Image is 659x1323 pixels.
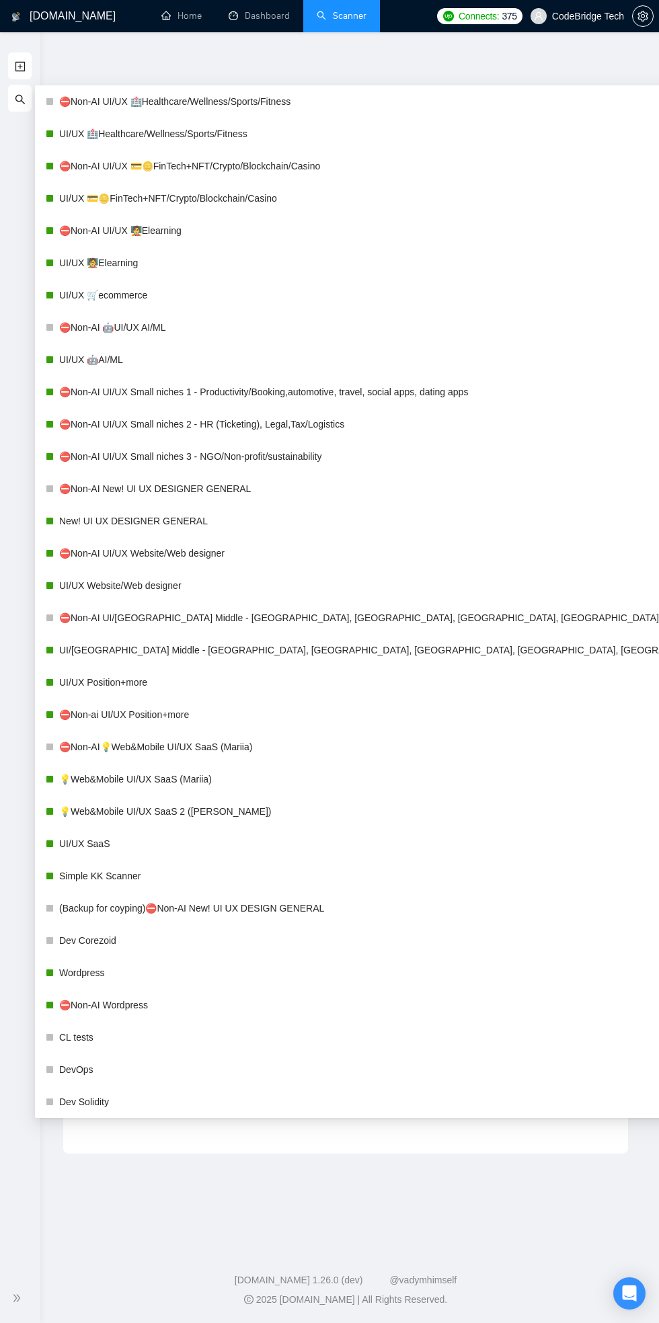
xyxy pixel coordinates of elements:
[43,1293,648,1307] div: 2025 [DOMAIN_NAME] | All Rights Reserved.
[443,11,454,22] img: upwork-logo.png
[632,5,654,27] button: setting
[161,10,202,22] a: homeHome
[235,1275,363,1285] a: [DOMAIN_NAME] 1.26.0 (dev)
[613,1277,646,1310] div: Open Intercom Messenger
[15,85,26,112] span: search
[459,9,499,24] span: Connects:
[632,11,654,22] a: setting
[534,11,543,21] span: user
[389,1275,457,1285] a: @vadymhimself
[8,52,32,79] li: New Scanner
[12,1291,26,1305] span: double-right
[229,10,290,22] a: dashboardDashboard
[502,9,516,24] span: 375
[15,92,85,104] span: My Scanners
[244,1295,254,1304] span: copyright
[11,6,21,28] img: logo
[317,10,366,22] a: searchScanner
